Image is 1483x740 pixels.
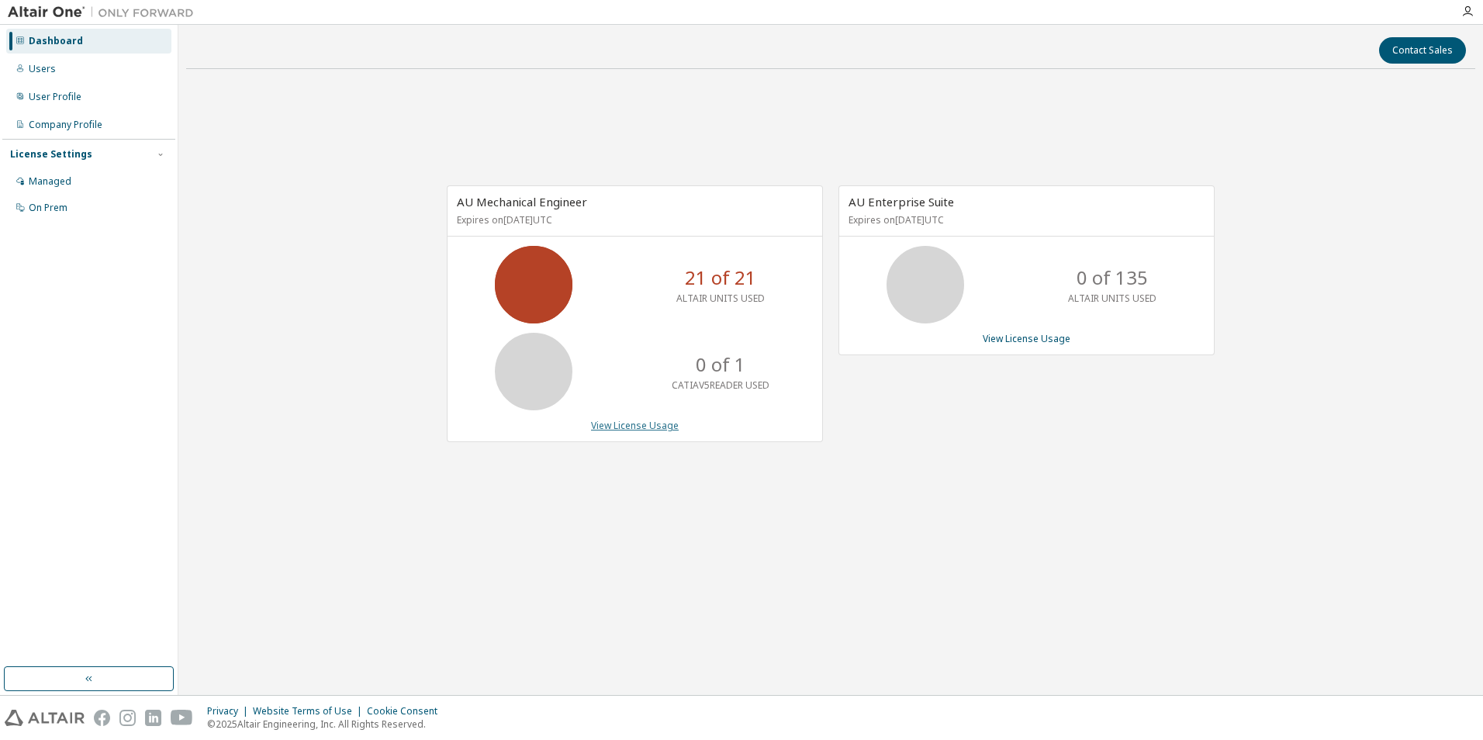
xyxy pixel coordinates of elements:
div: Website Terms of Use [253,705,367,718]
a: View License Usage [591,419,679,432]
a: View License Usage [983,332,1070,345]
p: ALTAIR UNITS USED [676,292,765,305]
p: © 2025 Altair Engineering, Inc. All Rights Reserved. [207,718,447,731]
div: User Profile [29,91,81,103]
div: On Prem [29,202,67,214]
div: Dashboard [29,35,83,47]
img: youtube.svg [171,710,193,726]
button: Contact Sales [1379,37,1466,64]
div: Company Profile [29,119,102,131]
p: CATIAV5READER USED [672,379,769,392]
div: Cookie Consent [367,705,447,718]
img: Altair One [8,5,202,20]
span: AU Mechanical Engineer [457,194,587,209]
img: altair_logo.svg [5,710,85,726]
p: 21 of 21 [685,265,756,291]
p: 0 of 1 [696,351,745,378]
img: instagram.svg [119,710,136,726]
p: Expires on [DATE] UTC [849,213,1201,226]
p: ALTAIR UNITS USED [1068,292,1156,305]
p: Expires on [DATE] UTC [457,213,809,226]
span: AU Enterprise Suite [849,194,954,209]
div: License Settings [10,148,92,161]
div: Managed [29,175,71,188]
img: linkedin.svg [145,710,161,726]
div: Privacy [207,705,253,718]
img: facebook.svg [94,710,110,726]
p: 0 of 135 [1077,265,1148,291]
div: Users [29,63,56,75]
